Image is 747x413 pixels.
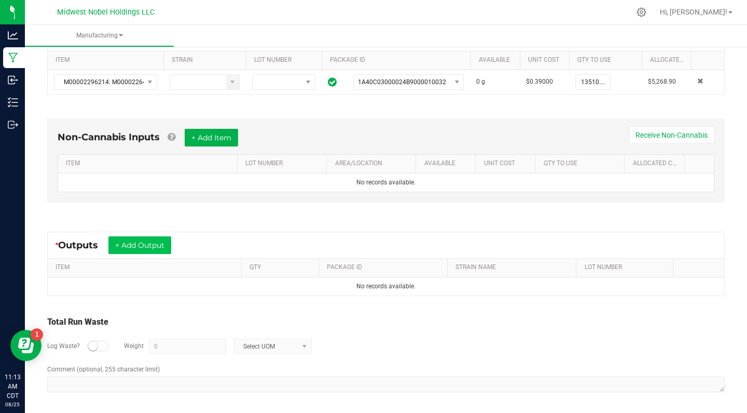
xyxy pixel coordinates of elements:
a: LOT NUMBERSortable [585,263,669,272]
a: QTYSortable [250,263,314,272]
a: AREA/LOCATIONSortable [335,159,412,168]
span: $0.39000 [526,78,553,85]
button: + Add Item [185,129,238,146]
span: Manufacturing [25,31,174,40]
span: g [481,78,485,85]
a: PACKAGE IDSortable [330,56,466,64]
label: Comment (optional, 255 character limit) [47,365,160,374]
span: 0 [476,78,480,85]
p: 08/25 [5,401,20,408]
a: Allocated CostSortable [633,159,680,168]
a: STRAIN NAMESortable [455,263,572,272]
a: Manufacturing [25,25,174,47]
span: M00002296214: M00002264679: Fresh Frozen - Snowball-2296214 [54,75,144,89]
a: Allocated CostSortable [650,56,687,64]
a: QTY TO USESortable [544,159,621,168]
button: Receive Non-Cannabis [629,126,714,144]
a: ITEMSortable [66,159,233,168]
a: AVAILABLESortable [479,56,516,64]
span: Outputs [58,239,108,251]
a: AVAILABLESortable [424,159,472,168]
inline-svg: Manufacturing [8,52,18,63]
span: NO DATA FOUND [353,74,464,90]
span: In Sync [328,76,337,88]
a: Sortable [681,263,721,272]
inline-svg: Inventory [8,97,18,108]
a: ITEMSortable [56,263,237,272]
td: No records available. [58,174,714,192]
inline-svg: Outbound [8,119,18,130]
span: Hi, [PERSON_NAME]! [660,8,727,16]
a: PACKAGE IDSortable [327,263,444,272]
iframe: Resource center [10,330,41,361]
a: Unit CostSortable [528,56,565,64]
div: Manage settings [635,7,648,17]
a: ITEMSortable [56,56,159,64]
a: LOT NUMBERSortable [254,56,318,64]
div: Total Run Waste [47,316,725,328]
button: + Add Output [108,236,171,254]
span: Non-Cannabis Inputs [58,131,160,143]
label: Log Waste? [47,341,80,351]
span: Midwest Nobel Holdings LLC [57,8,155,17]
td: No records available. [48,277,724,296]
a: Sortable [693,159,710,168]
a: Sortable [700,56,721,64]
p: 11:13 AM CDT [5,372,20,401]
span: 1A40C03000024B9000010032 [358,78,446,86]
label: Weight [124,341,144,351]
a: Add Non-Cannabis items that were also consumed in the run (e.g. gloves and packaging); Also add N... [168,131,175,143]
inline-svg: Inbound [8,75,18,85]
a: STRAINSortable [172,56,242,64]
a: QTY TO USESortable [577,56,638,64]
iframe: Resource center unread badge [31,328,43,341]
span: NO DATA FOUND [54,74,157,90]
a: Unit CostSortable [484,159,531,168]
span: $5,268.90 [648,78,676,85]
inline-svg: Analytics [8,30,18,41]
a: LOT NUMBERSortable [245,159,323,168]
